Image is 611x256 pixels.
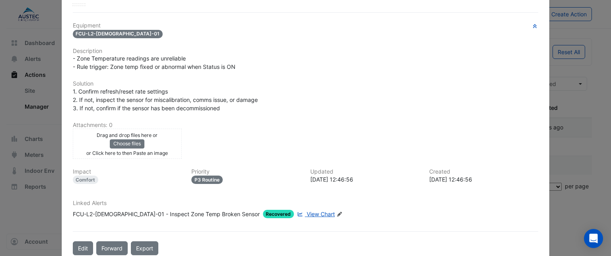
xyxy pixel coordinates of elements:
[73,241,93,255] button: Edit
[73,88,258,111] span: 1. Confirm refresh/reset rate settings 2. If not, inspect the sensor for miscalibration, comms is...
[73,122,539,129] h6: Attachments: 0
[86,150,168,156] small: or Click here to then Paste an image
[73,30,163,38] span: FCU-L2-[DEMOGRAPHIC_DATA]-01
[73,200,539,207] h6: Linked Alerts
[73,48,539,55] h6: Description
[191,168,301,175] h6: Priority
[73,168,182,175] h6: Impact
[131,241,158,255] a: Export
[191,176,223,184] div: P3 Routine
[263,210,294,218] span: Recovered
[307,211,335,217] span: View Chart
[97,132,158,138] small: Drag and drop files here or
[337,211,342,217] fa-icon: Edit Linked Alerts
[73,176,99,184] div: Comfort
[429,168,539,175] h6: Created
[73,22,539,29] h6: Equipment
[310,175,420,184] div: [DATE] 12:46:56
[73,80,539,87] h6: Solution
[110,139,144,148] button: Choose files
[429,175,539,184] div: [DATE] 12:46:56
[73,210,260,218] div: FCU-L2-[DEMOGRAPHIC_DATA]-01 - Inspect Zone Temp Broken Sensor
[584,229,603,248] div: Open Intercom Messenger
[296,210,335,218] a: View Chart
[310,168,420,175] h6: Updated
[96,241,128,255] button: Forward
[73,55,235,70] span: - Zone Temperature readings are unreliable - Rule trigger: Zone temp fixed or abnormal when Statu...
